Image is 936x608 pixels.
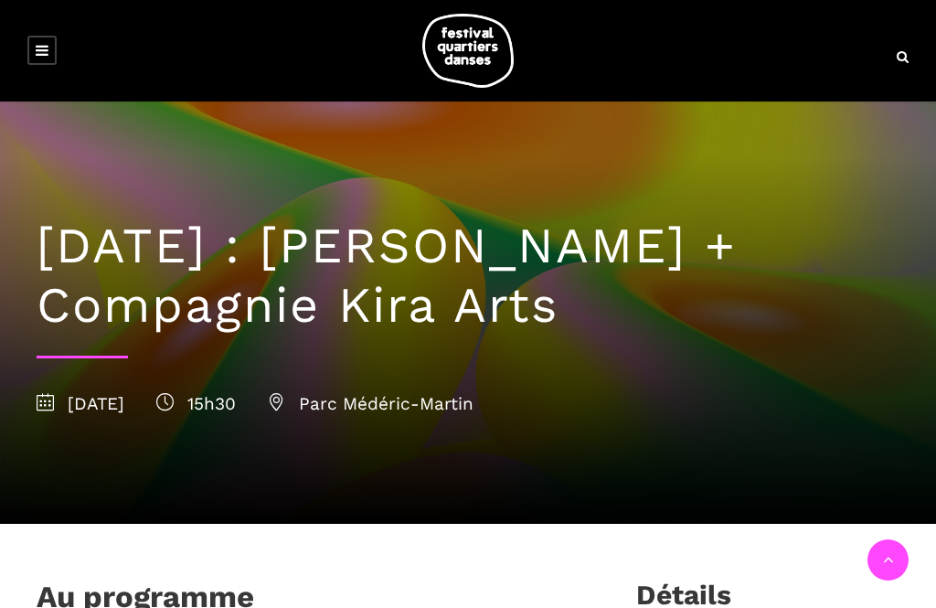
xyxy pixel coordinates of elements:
[37,393,124,414] span: [DATE]
[268,393,473,414] span: Parc Médéric-Martin
[156,393,236,414] span: 15h30
[422,14,514,88] img: logo-fqd-med
[37,217,899,336] h1: [DATE] : [PERSON_NAME] + Compagnie Kira Arts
